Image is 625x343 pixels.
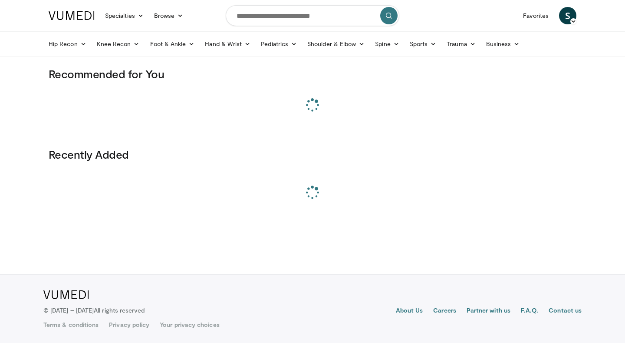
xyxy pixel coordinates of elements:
a: Contact us [549,306,582,316]
a: S [559,7,576,24]
h3: Recently Added [49,147,576,161]
a: Shoulder & Elbow [302,35,370,53]
a: Sports [405,35,442,53]
a: F.A.Q. [521,306,538,316]
input: Search topics, interventions [226,5,399,26]
span: All rights reserved [94,306,145,314]
a: Hip Recon [43,35,92,53]
a: About Us [396,306,423,316]
a: Privacy policy [109,320,149,329]
img: VuMedi Logo [49,11,95,20]
a: Hand & Wrist [200,35,256,53]
a: Favorites [518,7,554,24]
a: Foot & Ankle [145,35,200,53]
a: Careers [433,306,456,316]
a: Business [481,35,525,53]
img: VuMedi Logo [43,290,89,299]
a: Knee Recon [92,35,145,53]
a: Specialties [100,7,149,24]
a: Partner with us [467,306,510,316]
a: Your privacy choices [160,320,219,329]
a: Spine [370,35,404,53]
h3: Recommended for You [49,67,576,81]
a: Pediatrics [256,35,302,53]
a: Browse [149,7,189,24]
a: Terms & conditions [43,320,99,329]
a: Trauma [441,35,481,53]
p: © [DATE] – [DATE] [43,306,145,315]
